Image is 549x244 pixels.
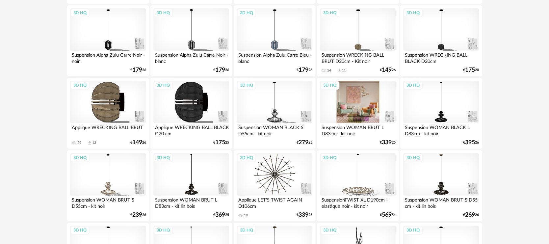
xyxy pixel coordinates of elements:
div: 3D HQ [404,226,423,234]
span: 175 [465,68,475,72]
span: Download icon [337,68,342,73]
div: Suspension WOMAN BRUT L D83cm - kit lin bois [153,196,229,209]
div: € 26 [463,213,479,217]
div: Suspension WOMAN BRUT S D55cm - kit noir [70,196,146,209]
div: 3D HQ [70,226,90,234]
span: 179 [215,68,225,72]
div: € 54 [380,213,396,217]
div: 3D HQ [320,81,339,90]
div: € 26 [380,68,396,72]
div: Suspension WOMAN BRUT L D83cm - kit noir [320,123,396,136]
div: 3D HQ [70,9,90,17]
div: Suspension Alpha Zulu Carre Noir - noir [70,51,146,64]
div: € 25 [213,213,229,217]
div: 18 [244,213,248,218]
a: 3D HQ Applique WRECKING BALL BRUT 29 Download icon 13 €14926 [67,78,149,149]
div: 11 [342,68,346,73]
a: 3D HQ Suspension WOMAN BRUT L D83cm - kit lin bois €36925 [150,150,232,221]
span: 149 [132,140,142,145]
span: Download icon [87,140,92,145]
div: Suspension Alpha Zulu Carre Noir - blanc [153,51,229,64]
div: Applique WRECKING BALL BRUT [70,123,146,136]
div: 3D HQ [154,9,173,17]
div: 3D HQ [237,153,256,162]
a: 3D HQ Suspension Alpha Zulu Carre Noir - noir €17926 [67,5,149,76]
div: € 26 [297,68,312,72]
span: 339 [382,140,392,145]
div: € 26 [463,140,479,145]
a: 3D HQ Suspension WOMAN BLACK L D83cm - kit noir €39526 [400,78,482,149]
div: 3D HQ [70,153,90,162]
div: € 26 [213,68,229,72]
a: 3D HQ Suspension WRECKING BALL BRUT D20cm - Kit noir 24 Download icon 11 €14926 [317,5,399,76]
span: 175 [215,140,225,145]
div: 13 [92,141,96,145]
a: 3D HQ Suspension WOMAN BRUT S D55cm - kit noir €23926 [67,150,149,221]
span: 279 [299,140,308,145]
div: 3D HQ [404,153,423,162]
div: 29 [77,141,81,145]
span: 269 [465,213,475,217]
a: 3D HQ SuspensionTWIST XL D190cm - elastique noir - kit noir €56954 [317,150,399,221]
div: € 26 [130,68,146,72]
a: 3D HQ Applique LET'S TWIST AGAIN D106cm 18 €33925 [234,150,315,221]
a: 3D HQ Suspension WOMAN BRUT L D83cm - kit noir €33925 [317,78,399,149]
a: 3D HQ Applique WRECKING BALL BLACK D20 cm €17525 [150,78,232,149]
a: 3D HQ Suspension WOMAN BLACK S D55cm - kit noir €27925 [234,78,315,149]
span: 369 [215,213,225,217]
div: € 25 [213,140,229,145]
a: 3D HQ Suspension Alpha Zulu Carre Noir - blanc €17926 [150,5,232,76]
div: Suspension WOMAN BLACK S D55cm - kit noir [237,123,312,136]
div: 3D HQ [320,153,339,162]
div: 3D HQ [404,81,423,90]
div: 3D HQ [237,9,256,17]
div: € 25 [297,140,312,145]
span: 149 [382,68,392,72]
div: 3D HQ [237,81,256,90]
a: 3D HQ Suspension WRECKING BALL BLACK D20cm €17520 [400,5,482,76]
div: 24 [327,68,331,73]
div: 3D HQ [404,9,423,17]
div: SuspensionTWIST XL D190cm - elastique noir - kit noir [320,196,396,209]
div: € 26 [130,213,146,217]
a: 3D HQ Suspension Alpha Zulu Carre Bleu - blanc €17926 [234,5,315,76]
span: 179 [132,68,142,72]
div: Applique WRECKING BALL BLACK D20 cm [153,123,229,136]
div: 3D HQ [154,81,173,90]
div: 3D HQ [320,226,339,234]
div: Applique LET'S TWIST AGAIN D106cm [237,196,312,209]
div: 3D HQ [320,9,339,17]
span: 569 [382,213,392,217]
div: € 25 [380,140,396,145]
div: Suspension Alpha Zulu Carre Bleu - blanc [237,51,312,64]
span: 395 [465,140,475,145]
div: 3D HQ [237,226,256,234]
div: Suspension WOMAN BLACK L D83cm - kit noir [403,123,479,136]
div: 3D HQ [154,226,173,234]
div: Suspension WRECKING BALL BLACK D20cm [403,51,479,64]
a: 3D HQ Suspension WOMAN BRUT S D55 cm - kit lin bois €26926 [400,150,482,221]
div: 3D HQ [154,153,173,162]
div: 3D HQ [70,81,90,90]
span: 239 [132,213,142,217]
div: € 20 [463,68,479,72]
span: 339 [299,213,308,217]
div: € 25 [297,213,312,217]
span: 179 [299,68,308,72]
div: Suspension WRECKING BALL BRUT D20cm - Kit noir [320,51,396,64]
div: € 26 [130,140,146,145]
div: Suspension WOMAN BRUT S D55 cm - kit lin bois [403,196,479,209]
